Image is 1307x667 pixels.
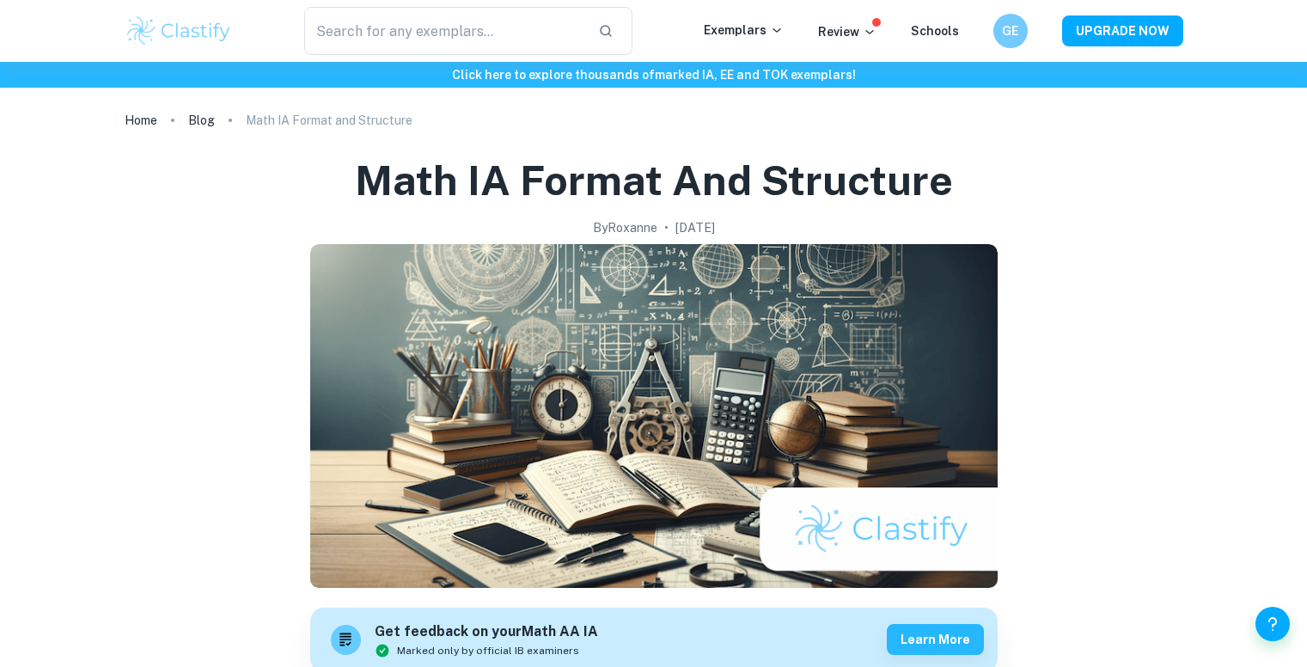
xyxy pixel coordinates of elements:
[1062,15,1183,46] button: UPGRADE NOW
[993,14,1028,48] button: GE
[593,218,657,237] h2: By Roxanne
[887,624,984,655] button: Learn more
[675,218,715,237] h2: [DATE]
[1000,21,1020,40] h6: GE
[355,153,953,208] h1: Math IA Format and Structure
[304,7,585,55] input: Search for any exemplars...
[3,65,1304,84] h6: Click here to explore thousands of marked IA, EE and TOK exemplars !
[1255,607,1290,641] button: Help and Feedback
[310,244,998,588] img: Math IA Format and Structure cover image
[704,21,784,40] p: Exemplars
[188,108,215,132] a: Blog
[818,22,876,41] p: Review
[125,14,234,48] img: Clastify logo
[397,643,579,658] span: Marked only by official IB examiners
[911,24,959,38] a: Schools
[125,108,157,132] a: Home
[246,111,412,130] p: Math IA Format and Structure
[664,218,669,237] p: •
[375,621,598,643] h6: Get feedback on your Math AA IA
